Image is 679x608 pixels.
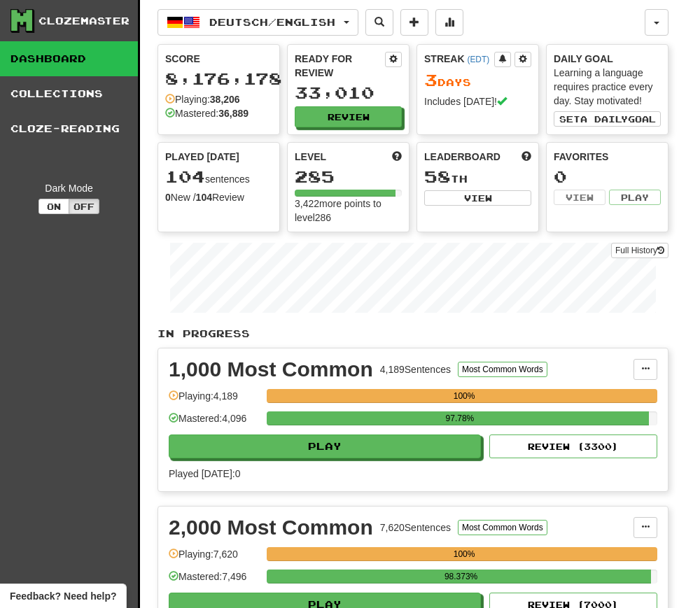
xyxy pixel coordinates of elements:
[38,14,129,28] div: Clozemaster
[165,70,272,87] div: 8,176,178
[271,389,657,403] div: 100%
[554,66,661,108] div: Learning a language requires practice every day. Stay motivated!
[165,150,239,164] span: Played [DATE]
[295,52,385,80] div: Ready for Review
[365,9,393,36] button: Search sentences
[580,114,628,124] span: a daily
[165,192,171,203] strong: 0
[554,168,661,185] div: 0
[271,570,651,584] div: 98.373%
[400,9,428,36] button: Add sentence to collection
[489,434,657,458] button: Review (3300)
[554,111,661,127] button: Seta dailygoal
[424,71,531,90] div: Day s
[424,52,494,66] div: Streak
[165,168,272,186] div: sentences
[392,150,402,164] span: Score more points to level up
[218,108,248,119] strong: 36,889
[169,570,260,593] div: Mastered: 7,496
[435,9,463,36] button: More stats
[424,190,531,206] button: View
[295,150,326,164] span: Level
[271,411,648,425] div: 97.78%
[380,521,451,535] div: 7,620 Sentences
[157,9,358,36] button: Deutsch/English
[165,106,248,120] div: Mastered:
[295,84,402,101] div: 33,010
[38,199,69,214] button: On
[521,150,531,164] span: This week in points, UTC
[458,362,547,377] button: Most Common Words
[169,411,260,434] div: Mastered: 4,096
[165,167,205,186] span: 104
[609,190,661,205] button: Play
[295,168,402,185] div: 285
[169,468,240,479] span: Played [DATE]: 0
[210,94,240,105] strong: 38,206
[69,199,99,214] button: Off
[424,94,531,108] div: Includes [DATE]!
[165,190,272,204] div: New / Review
[157,327,668,341] p: In Progress
[271,547,657,561] div: 100%
[295,106,402,127] button: Review
[10,589,116,603] span: Open feedback widget
[424,150,500,164] span: Leaderboard
[10,181,127,195] div: Dark Mode
[196,192,212,203] strong: 104
[458,520,547,535] button: Most Common Words
[209,16,335,28] span: Deutsch / English
[169,434,481,458] button: Play
[611,243,668,258] a: Full History
[554,150,661,164] div: Favorites
[295,197,402,225] div: 3,422 more points to level 286
[380,362,451,376] div: 4,189 Sentences
[424,167,451,186] span: 58
[169,517,373,538] div: 2,000 Most Common
[165,92,240,106] div: Playing:
[424,70,437,90] span: 3
[467,55,489,64] a: (EDT)
[424,168,531,186] div: th
[169,359,373,380] div: 1,000 Most Common
[169,547,260,570] div: Playing: 7,620
[165,52,272,66] div: Score
[554,52,661,66] div: Daily Goal
[554,190,605,205] button: View
[169,389,260,412] div: Playing: 4,189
